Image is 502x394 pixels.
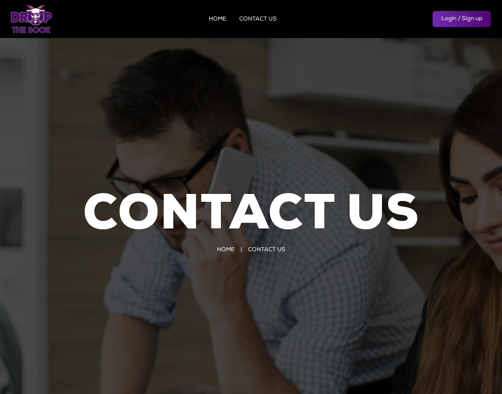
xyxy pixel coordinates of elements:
a: CONTACT US [239,17,277,22]
span: CONTACT US [248,247,285,253]
a: HOME [217,247,234,253]
span: | [241,247,242,253]
img: logo.png [11,4,52,34]
h1: CONTACT US [83,187,419,245]
a: HOME [209,17,226,22]
a: Login / Sign up [433,11,491,27]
